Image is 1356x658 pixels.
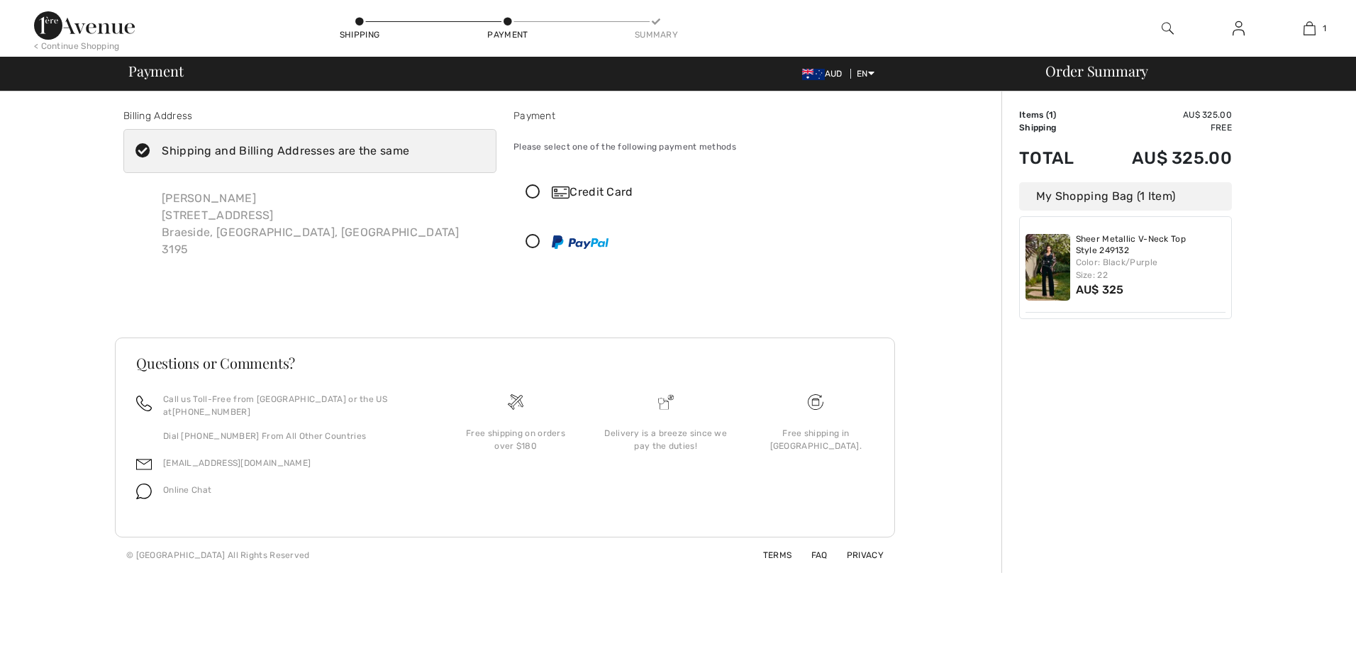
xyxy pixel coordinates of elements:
span: 1 [1049,110,1053,120]
td: Shipping [1019,121,1094,134]
span: AUD [802,69,848,79]
a: Sheer Metallic V-Neck Top Style 249132 [1076,234,1226,256]
img: call [136,396,152,411]
div: Free shipping on orders over $180 [452,427,579,452]
img: Sheer Metallic V-Neck Top Style 249132 [1026,234,1070,301]
img: My Bag [1304,20,1316,37]
div: [PERSON_NAME] [STREET_ADDRESS] Braeside, [GEOGRAPHIC_DATA], [GEOGRAPHIC_DATA] 3195 [150,179,471,269]
img: chat [136,484,152,499]
span: Online Chat [163,485,211,495]
td: Free [1094,121,1232,134]
span: AU$ 325 [1076,283,1124,296]
img: Delivery is a breeze since we pay the duties! [658,394,674,410]
span: EN [857,69,874,79]
div: Color: Black/Purple Size: 22 [1076,256,1226,281]
img: 1ère Avenue [34,11,135,40]
div: Payment [487,28,529,41]
a: Privacy [830,550,884,560]
a: [PHONE_NUMBER] [172,407,250,417]
img: Australian Dollar [802,69,825,80]
td: AU$ 325.00 [1094,108,1232,121]
div: Shipping and Billing Addresses are the same [162,143,409,160]
div: Please select one of the following payment methods [513,129,887,164]
div: Order Summary [1028,64,1347,78]
p: Dial [PHONE_NUMBER] From All Other Countries [163,430,423,442]
img: Credit Card [552,186,569,199]
div: Billing Address [123,108,496,123]
a: Sign In [1221,20,1256,38]
span: 1 [1323,22,1326,35]
img: Free shipping on orders over $180 [808,394,823,410]
div: Free shipping in [GEOGRAPHIC_DATA]. [752,427,879,452]
span: Payment [128,64,183,78]
img: PayPal [552,235,608,249]
img: My Info [1233,20,1245,37]
img: email [136,457,152,472]
div: Summary [635,28,677,41]
td: AU$ 325.00 [1094,134,1232,182]
div: < Continue Shopping [34,40,120,52]
div: Delivery is a breeze since we pay the duties! [602,427,730,452]
td: Total [1019,134,1094,182]
a: FAQ [794,550,828,560]
a: Terms [746,550,792,560]
div: © [GEOGRAPHIC_DATA] All Rights Reserved [126,549,310,562]
img: Free shipping on orders over $180 [508,394,523,410]
div: Payment [513,108,887,123]
a: 1 [1274,20,1344,37]
div: Shipping [338,28,381,41]
p: Call us Toll-Free from [GEOGRAPHIC_DATA] or the US at [163,393,423,418]
a: [EMAIL_ADDRESS][DOMAIN_NAME] [163,458,311,468]
img: search the website [1162,20,1174,37]
div: My Shopping Bag (1 Item) [1019,182,1232,211]
td: Items ( ) [1019,108,1094,121]
div: Credit Card [552,184,877,201]
h3: Questions or Comments? [136,356,874,370]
